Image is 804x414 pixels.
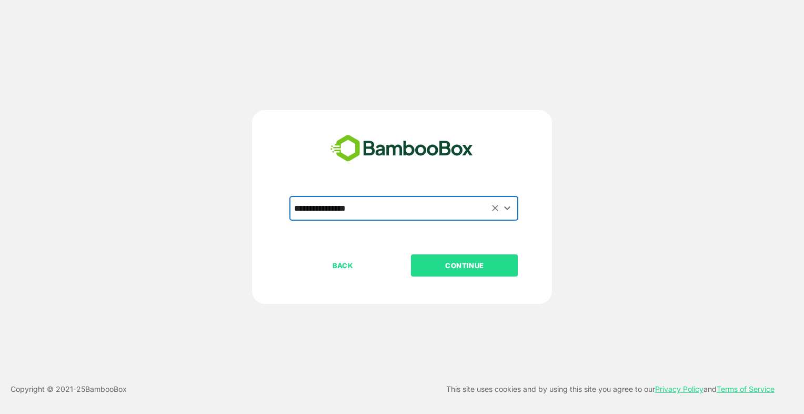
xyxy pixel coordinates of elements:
a: Terms of Service [717,385,775,393]
button: BACK [289,254,396,277]
p: BACK [290,260,396,271]
button: Open [500,201,515,215]
img: bamboobox [325,131,479,166]
a: Privacy Policy [655,385,703,393]
p: CONTINUE [412,260,517,271]
button: Clear [489,202,501,214]
p: This site uses cookies and by using this site you agree to our and [446,383,775,396]
p: Copyright © 2021- 25 BambooBox [11,383,127,396]
button: CONTINUE [411,254,518,277]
